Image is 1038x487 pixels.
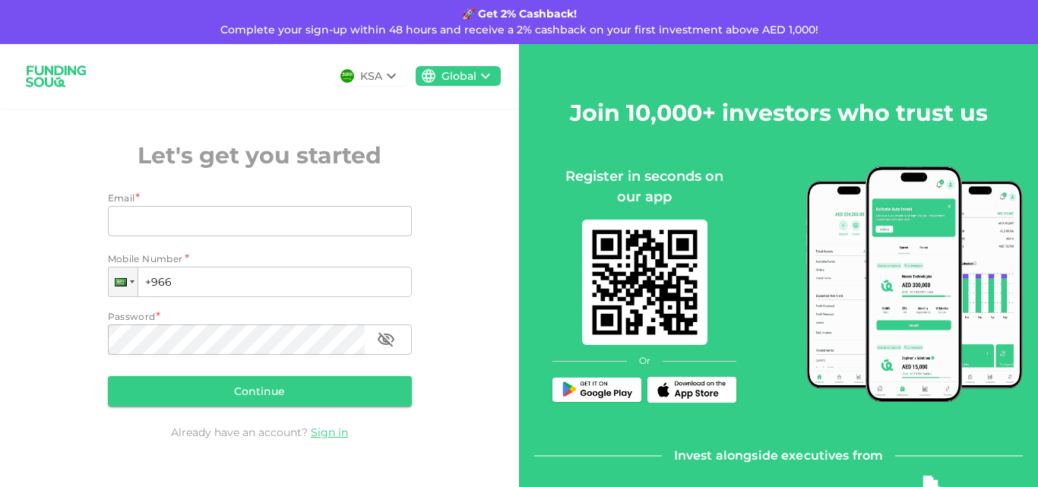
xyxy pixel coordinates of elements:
[559,381,635,399] img: Play Store
[108,425,412,440] div: Already have an account?
[108,311,156,322] span: Password
[441,68,476,84] div: Global
[570,96,988,130] h2: Join 10,000+ investors who trust us
[582,220,707,345] img: mobile-app
[109,267,138,296] div: Saudi Arabia: + 966
[108,324,365,355] input: password
[108,267,412,297] input: 1 (702) 123-4567
[18,56,94,96] img: logo
[108,138,412,172] h2: Let's get you started
[108,251,183,267] span: Mobile Number
[654,381,730,399] img: App Store
[108,192,135,204] span: Email
[108,376,412,406] button: Continue
[552,166,736,207] div: Register in seconds on our app
[639,354,650,368] span: Or
[108,206,395,236] input: email
[311,425,348,439] a: Sign in
[360,68,382,84] div: KSA
[806,166,1023,402] img: mobile-app
[462,7,577,21] strong: 🚀 Get 2% Cashback!
[220,23,818,36] span: Complete your sign-up within 48 hours and receive a 2% cashback on your first investment above AE...
[340,69,354,83] img: flag-sa.b9a346574cdc8950dd34b50780441f57.svg
[674,445,884,466] span: Invest alongside executives from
